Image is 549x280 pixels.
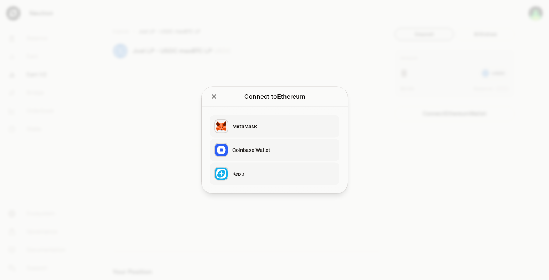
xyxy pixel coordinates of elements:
div: MetaMask [232,123,335,130]
img: MetaMask [215,120,228,133]
div: Connect to Ethereum [244,92,305,102]
img: Coinbase Wallet [215,144,228,156]
button: Coinbase WalletCoinbase Wallet [210,139,339,161]
button: KeplrKeplr [210,163,339,185]
img: Keplr [215,168,228,180]
div: Keplr [232,170,335,177]
button: Close [210,92,218,102]
button: MetaMaskMetaMask [210,115,339,138]
div: Coinbase Wallet [232,147,335,154]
